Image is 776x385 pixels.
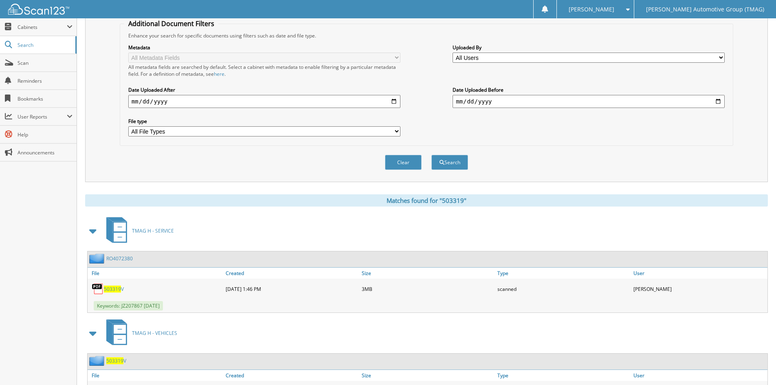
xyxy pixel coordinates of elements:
[495,268,631,279] a: Type
[124,32,729,39] div: Enhance your search for specific documents using filters such as date and file type.
[360,281,496,297] div: 3MB
[224,370,360,381] a: Created
[85,194,768,207] div: Matches found for "503319"
[88,268,224,279] a: File
[89,253,106,264] img: folder2.png
[495,370,631,381] a: Type
[735,346,776,385] iframe: Chat Widget
[224,268,360,279] a: Created
[18,113,67,120] span: User Reports
[495,281,631,297] div: scanned
[101,215,174,247] a: TMAG H - SERVICE
[569,7,614,12] span: [PERSON_NAME]
[104,286,121,293] span: 503319
[631,268,767,279] a: User
[646,7,764,12] span: [PERSON_NAME] Automotive Group (TMAG)
[385,155,422,170] button: Clear
[360,268,496,279] a: Size
[224,281,360,297] div: [DATE] 1:46 PM
[18,42,71,48] span: Search
[18,77,73,84] span: Reminders
[89,356,106,366] img: folder2.png
[128,86,400,93] label: Date Uploaded After
[106,357,126,364] a: 503319V
[631,281,767,297] div: [PERSON_NAME]
[453,86,725,93] label: Date Uploaded Before
[18,24,67,31] span: Cabinets
[128,44,400,51] label: Metadata
[18,95,73,102] span: Bookmarks
[18,59,73,66] span: Scan
[128,118,400,125] label: File type
[132,330,177,337] span: TMAG H - VEHICLES
[106,255,133,262] a: RO4072380
[92,283,104,295] img: PDF.png
[453,44,725,51] label: Uploaded By
[128,95,400,108] input: start
[128,64,400,77] div: All metadata fields are searched by default. Select a cabinet with metadata to enable filtering b...
[18,131,73,138] span: Help
[431,155,468,170] button: Search
[8,4,69,15] img: scan123-logo-white.svg
[453,95,725,108] input: end
[94,301,163,310] span: Keywords: JZ207867 [DATE]
[132,227,174,234] span: TMAG H - SERVICE
[124,19,218,28] legend: Additional Document Filters
[88,370,224,381] a: File
[104,286,124,293] a: 503319V
[18,149,73,156] span: Announcements
[101,317,177,349] a: TMAG H - VEHICLES
[106,357,123,364] span: 503319
[360,370,496,381] a: Size
[631,370,767,381] a: User
[214,70,224,77] a: here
